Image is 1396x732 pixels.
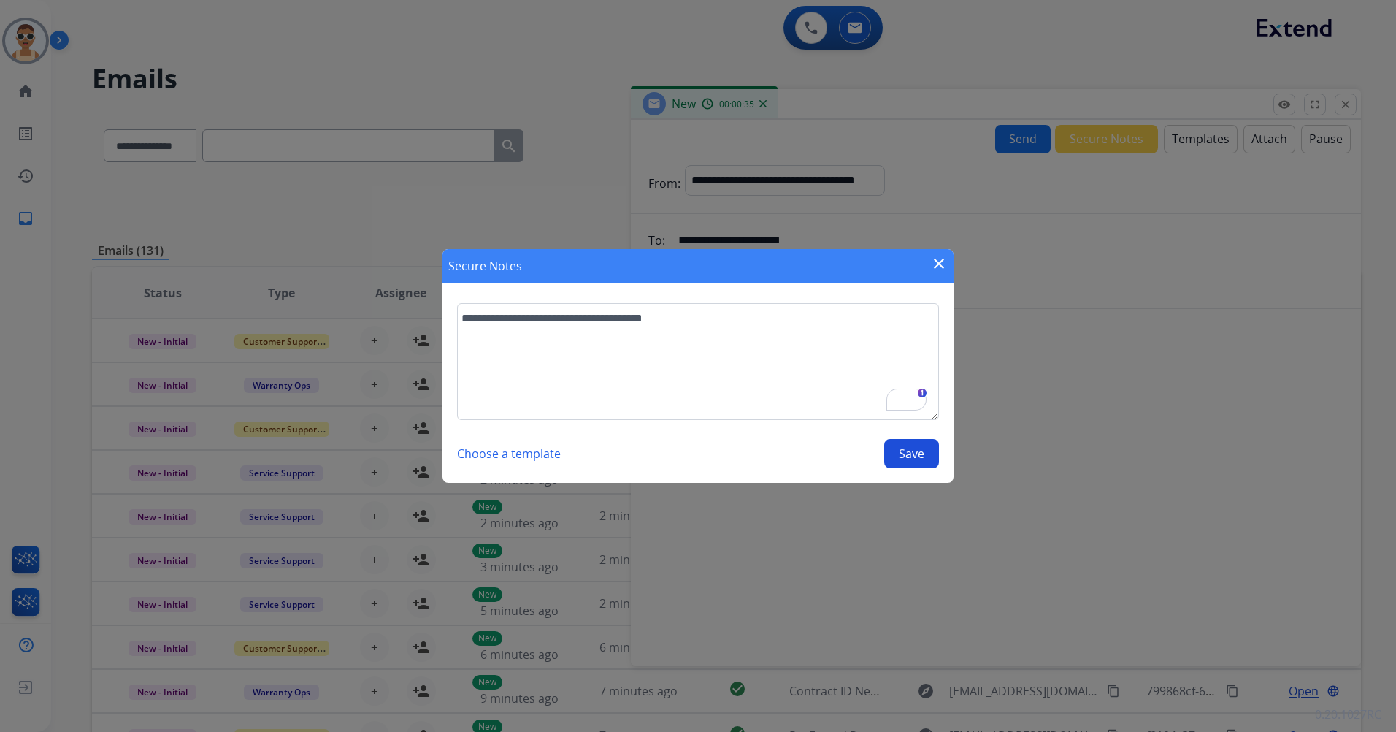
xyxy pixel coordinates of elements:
p: 0.20.1027RC [1315,706,1381,723]
button: Choose a template [457,439,561,468]
h1: Secure Notes [448,257,522,275]
textarea: To enrich screen reader interactions, please activate Accessibility in Grammarly extension settings [457,303,939,420]
mat-icon: close [930,255,948,272]
button: Save [884,439,939,468]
